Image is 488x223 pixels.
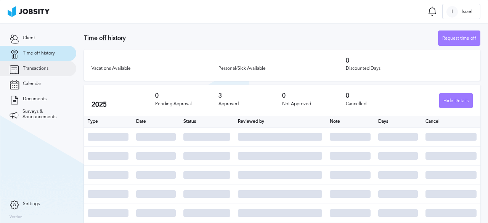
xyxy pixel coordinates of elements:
th: Type [84,116,132,127]
button: Hide Details [439,93,473,108]
div: Personal/Sick Available [218,66,345,71]
span: Time off history [23,51,55,56]
div: Not Approved [282,101,346,107]
img: ab4bad089aa723f57921c736e9817d99.png [8,6,50,17]
th: Days [374,116,422,127]
span: Settings [23,201,40,207]
h3: 0 [346,92,409,99]
div: Vacations Available [91,66,218,71]
label: Version: [10,215,24,220]
h3: 0 [282,92,346,99]
button: Request time off [438,30,480,46]
h3: 0 [346,57,473,64]
div: Cancelled [346,101,409,107]
th: Cancel [422,116,480,127]
h3: Time off history [84,35,438,42]
th: Toggle SortBy [132,116,180,127]
span: Calendar [23,81,41,87]
th: Toggle SortBy [180,116,234,127]
span: Israel [458,9,476,14]
div: Request time off [438,31,480,46]
span: Surveys & Announcements [22,109,67,120]
span: Transactions [23,66,48,71]
th: Toggle SortBy [326,116,374,127]
span: Documents [23,96,47,102]
h2: 2025 [91,101,155,109]
h3: 3 [218,92,282,99]
div: I [446,6,458,18]
div: Approved [218,101,282,107]
button: IIsrael [442,4,480,19]
span: Client [23,35,35,41]
div: Pending Approval [155,101,219,107]
div: Hide Details [440,93,472,109]
th: Toggle SortBy [234,116,326,127]
div: Discounted Days [346,66,473,71]
h3: 0 [155,92,219,99]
